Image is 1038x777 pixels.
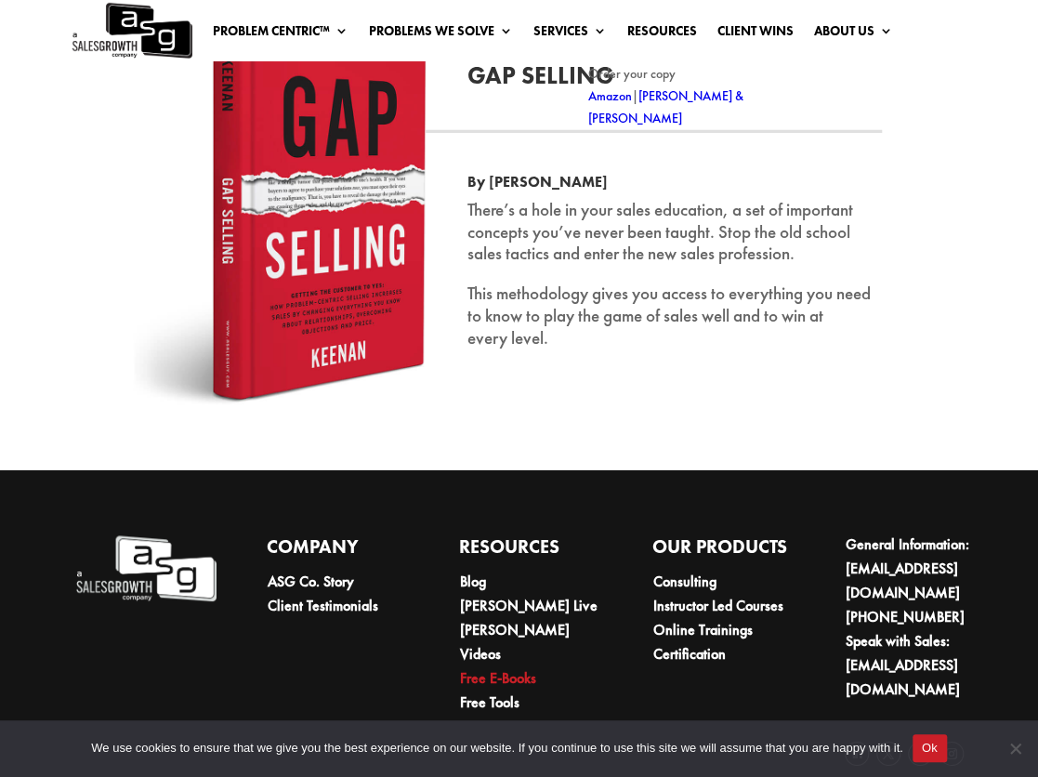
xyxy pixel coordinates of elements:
[814,24,893,45] a: About Us
[369,24,513,45] a: Problems We Solve
[846,629,987,702] li: Speak with Sales:
[74,533,217,605] img: A Sales Growth Company
[467,283,883,349] p: This methodology gives you access to everything you need to know to play the game of sales well a...
[459,533,601,570] h4: Resources
[846,607,965,626] a: [PHONE_NUMBER]
[213,24,348,45] a: Problem Centric™
[268,572,354,591] a: ASG Co. Story
[268,596,378,615] a: Client Testimonials
[467,63,588,97] h2: Gap Selling
[653,572,716,591] a: Consulting
[126,43,426,408] img: gap-selling-cover
[717,24,794,45] a: Client Wins
[467,175,883,199] h5: By [PERSON_NAME]
[1005,739,1024,757] span: No
[460,596,597,615] a: [PERSON_NAME] Live
[533,24,607,45] a: Services
[846,533,987,605] li: General Information:
[588,63,774,129] p: Order your copy |
[588,87,743,126] a: [PERSON_NAME] & [PERSON_NAME]
[846,655,960,699] a: [EMAIL_ADDRESS][DOMAIN_NAME]
[267,533,409,570] h4: Company
[588,87,632,104] a: Amazon
[467,199,883,283] p: There’s a hole in your sales education, a set of important concepts you’ve never been taught. Sto...
[460,668,536,688] a: Free E-Books
[653,620,753,639] a: Online Trainings
[913,734,947,762] button: Ok
[652,533,795,570] h4: Our Products
[846,559,960,602] a: [EMAIL_ADDRESS][DOMAIN_NAME]
[460,692,519,712] a: Free Tools
[460,620,570,664] a: [PERSON_NAME] Videos
[627,24,697,45] a: Resources
[91,739,902,757] span: We use cookies to ensure that we give you the best experience on our website. If you continue to ...
[653,596,783,615] a: Instructor Led Courses
[653,644,726,664] a: Certification
[460,572,486,591] a: Blog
